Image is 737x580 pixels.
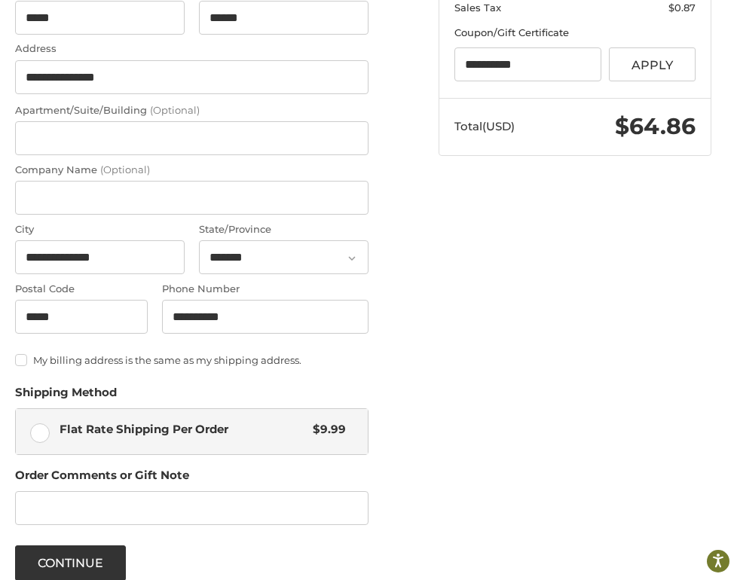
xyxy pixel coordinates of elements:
[454,26,696,41] div: Coupon/Gift Certificate
[162,282,368,297] label: Phone Number
[150,104,200,116] small: (Optional)
[668,2,696,14] span: $0.87
[199,222,368,237] label: State/Province
[615,112,696,140] span: $64.86
[15,354,369,366] label: My billing address is the same as my shipping address.
[100,163,150,176] small: (Optional)
[15,467,189,491] legend: Order Comments
[15,282,148,297] label: Postal Code
[454,2,501,14] span: Sales Tax
[305,421,346,438] span: $9.99
[21,23,170,35] p: We're away right now. Please check back later!
[15,222,185,237] label: City
[15,103,369,118] label: Apartment/Suite/Building
[454,119,515,133] span: Total (USD)
[609,47,696,81] button: Apply
[173,20,191,38] button: Open LiveChat chat widget
[60,421,305,438] span: Flat Rate Shipping Per Order
[15,41,369,56] label: Address
[15,384,117,408] legend: Shipping Method
[454,47,601,81] input: Gift Certificate or Coupon Code
[15,163,369,178] label: Company Name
